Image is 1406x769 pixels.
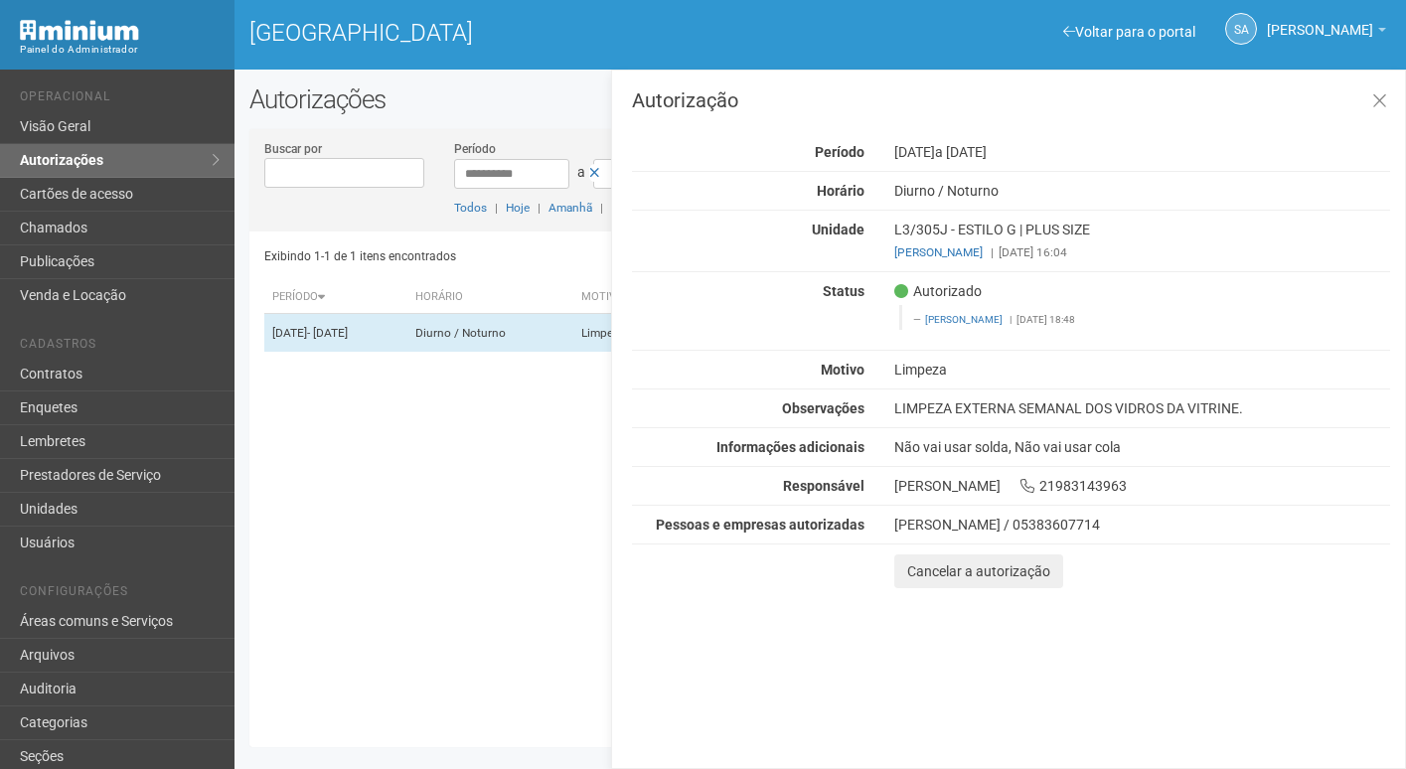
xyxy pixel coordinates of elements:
[454,140,496,158] label: Período
[600,201,603,215] span: |
[573,314,667,353] td: Limpeza
[495,201,498,215] span: |
[812,222,864,237] strong: Unidade
[264,140,322,158] label: Buscar por
[454,201,487,215] a: Todos
[20,584,220,605] li: Configurações
[1267,3,1373,38] span: Silvio Anjos
[894,243,1390,261] div: [DATE] 16:04
[20,337,220,358] li: Cadastros
[894,554,1063,588] button: Cancelar a autorização
[577,164,585,180] span: a
[879,477,1405,495] div: [PERSON_NAME] 21983143963
[716,439,864,455] strong: Informações adicionais
[20,41,220,59] div: Painel do Administrador
[20,89,220,110] li: Operacional
[538,201,541,215] span: |
[1010,314,1012,325] span: |
[879,182,1405,200] div: Diurno / Noturno
[407,281,573,314] th: Horário
[879,221,1405,261] div: L3/305J - ESTILO G | PLUS SIZE
[249,20,806,46] h1: [GEOGRAPHIC_DATA]
[817,183,864,199] strong: Horário
[264,314,407,353] td: [DATE]
[573,281,667,314] th: Motivo
[823,283,864,299] strong: Status
[20,20,139,41] img: Minium
[249,84,1391,114] h2: Autorizações
[925,314,1003,325] a: [PERSON_NAME]
[632,90,1390,110] h3: Autorização
[264,241,814,271] div: Exibindo 1-1 de 1 itens encontrados
[913,313,1379,327] footer: [DATE] 18:48
[879,143,1405,161] div: [DATE]
[656,517,864,533] strong: Pessoas e empresas autorizadas
[894,282,982,300] span: Autorizado
[548,201,592,215] a: Amanhã
[407,314,573,353] td: Diurno / Noturno
[1225,13,1257,45] a: SA
[307,326,348,340] span: - [DATE]
[879,399,1405,417] div: LIMPEZA EXTERNA SEMANAL DOS VIDROS DA VITRINE.
[991,245,994,259] span: |
[783,478,864,494] strong: Responsável
[782,400,864,416] strong: Observações
[506,201,530,215] a: Hoje
[815,144,864,160] strong: Período
[264,281,407,314] th: Período
[935,144,987,160] span: a [DATE]
[879,438,1405,456] div: Não vai usar solda, Não vai usar cola
[1063,24,1195,40] a: Voltar para o portal
[894,516,1390,534] div: [PERSON_NAME] / 05383607714
[879,361,1405,379] div: Limpeza
[821,362,864,378] strong: Motivo
[894,245,983,259] a: [PERSON_NAME]
[1267,25,1386,41] a: [PERSON_NAME]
